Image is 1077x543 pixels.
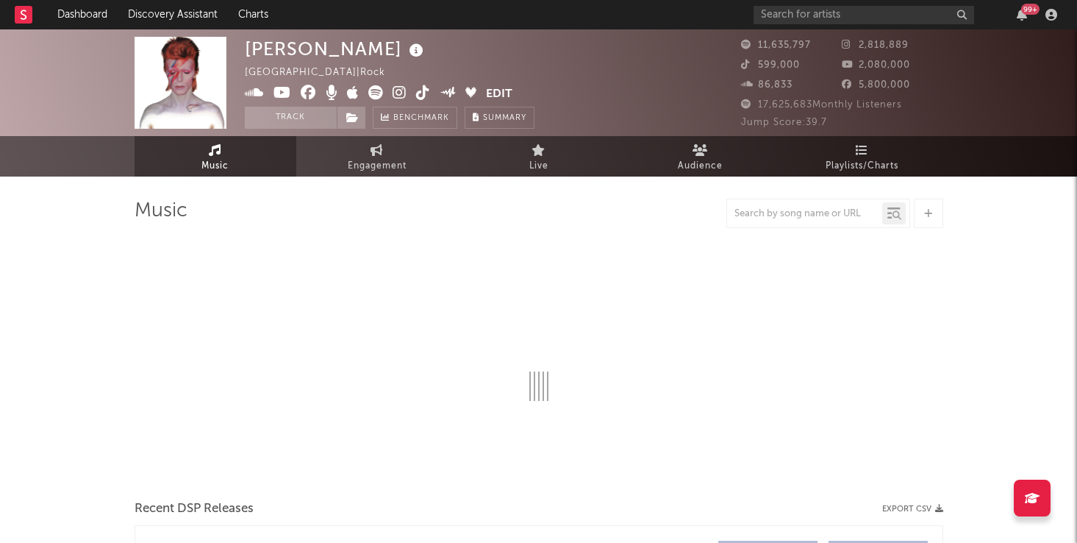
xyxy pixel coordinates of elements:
span: Jump Score: 39.7 [741,118,827,127]
button: Track [245,107,337,129]
span: Engagement [348,157,407,175]
span: Playlists/Charts [826,157,898,175]
span: 599,000 [741,60,800,70]
div: [PERSON_NAME] [245,37,427,61]
button: Export CSV [882,505,943,514]
span: Summary [483,114,526,122]
span: 11,635,797 [741,40,811,50]
a: Benchmark [373,107,457,129]
span: 86,833 [741,80,792,90]
button: Summary [465,107,534,129]
div: 99 + [1021,4,1040,15]
span: Recent DSP Releases [135,500,254,518]
a: Music [135,136,296,177]
button: Edit [486,85,512,104]
span: Audience [678,157,723,175]
span: 5,800,000 [842,80,910,90]
input: Search by song name or URL [727,208,882,220]
a: Audience [620,136,781,177]
span: Music [201,157,229,175]
span: Live [529,157,548,175]
a: Playlists/Charts [781,136,943,177]
input: Search for artists [754,6,974,24]
div: [GEOGRAPHIC_DATA] | Rock [245,64,402,82]
span: Benchmark [393,110,449,127]
a: Engagement [296,136,458,177]
button: 99+ [1017,9,1027,21]
span: 2,080,000 [842,60,910,70]
span: 2,818,889 [842,40,909,50]
a: Live [458,136,620,177]
span: 17,625,683 Monthly Listeners [741,100,902,110]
